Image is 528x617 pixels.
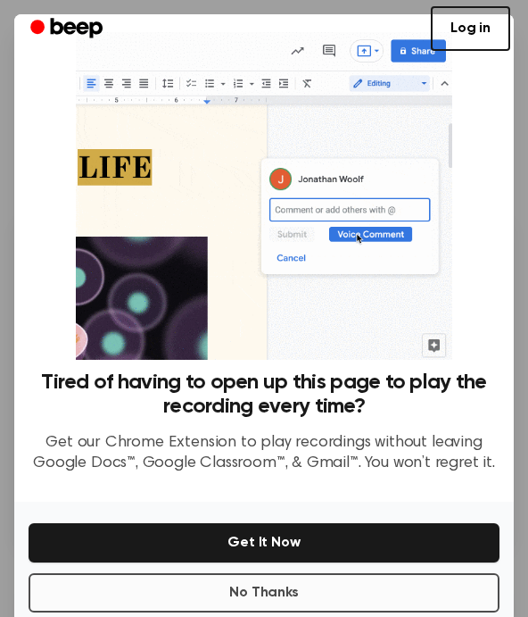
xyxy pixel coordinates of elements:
[29,433,499,473] p: Get our Chrome Extension to play recordings without leaving Google Docs™, Google Classroom™, & Gm...
[29,523,499,563] button: Get It Now
[431,6,510,51] a: Log in
[18,12,119,46] a: Beep
[29,371,499,419] h3: Tired of having to open up this page to play the recording every time?
[76,32,452,360] img: Beep extension in action
[29,573,499,613] button: No Thanks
